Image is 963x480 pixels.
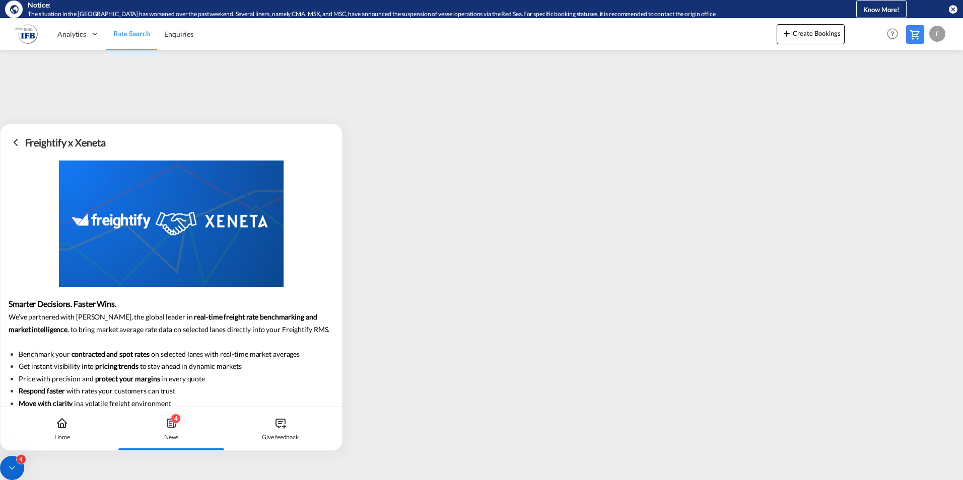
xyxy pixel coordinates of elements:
div: Analytics [50,18,106,50]
button: icon-plus 400-fgCreate Bookings [777,24,845,44]
span: Analytics [57,29,86,39]
a: Enquiries [157,18,200,50]
button: icon-close-circle [948,4,958,14]
md-icon: icon-earth [9,4,19,14]
div: F [929,26,945,42]
span: Help [884,25,901,42]
div: Help [884,25,906,43]
span: Enquiries [164,30,193,38]
div: The situation in the Red Sea has worsened over the past weekend. Several liners, namely CMA, MSK,... [28,10,815,19]
img: b628ab10256c11eeb52753acbc15d091.png [15,23,38,45]
span: Know More! [863,6,900,14]
md-icon: icon-plus 400-fg [781,27,793,39]
a: Rate Search [106,18,157,50]
span: Rate Search [113,29,150,38]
